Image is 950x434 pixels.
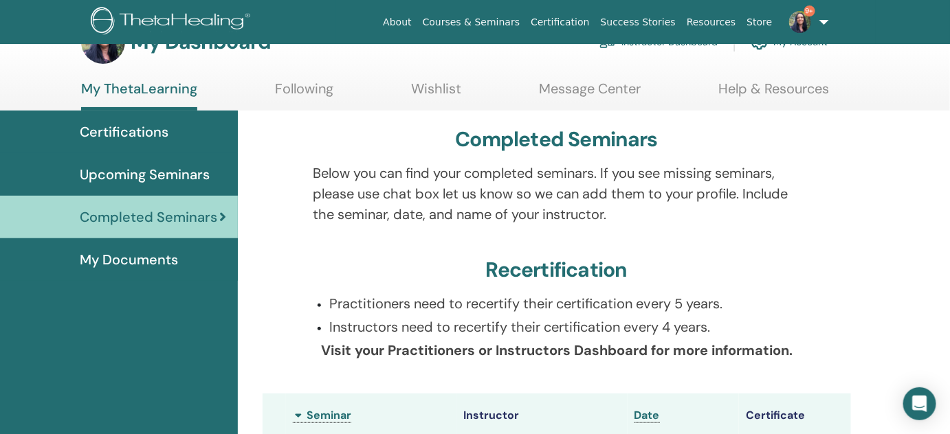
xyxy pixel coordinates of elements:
[329,317,800,337] p: Instructors need to recertify their certification every 4 years.
[131,30,271,54] h3: My Dashboard
[681,10,742,35] a: Resources
[417,10,526,35] a: Courses & Seminars
[455,127,658,152] h3: Completed Seminars
[804,5,815,16] span: 9+
[595,10,681,35] a: Success Stories
[275,80,333,107] a: Following
[81,80,197,111] a: My ThetaLearning
[742,10,778,35] a: Store
[539,80,641,107] a: Message Center
[903,387,936,420] div: Open Intercom Messenger
[411,80,461,107] a: Wishlist
[80,122,168,142] span: Certifications
[91,7,255,38] img: logo.png
[789,11,811,33] img: default.jpg
[634,408,660,423] a: Date
[377,10,417,35] a: About
[321,341,793,359] b: Visit your Practitioners or Instructors Dashboard for more information.
[80,249,178,270] span: My Documents
[313,163,800,225] p: Below you can find your completed seminars. If you see missing seminars, please use chat box let ...
[80,207,217,227] span: Completed Seminars
[718,80,829,107] a: Help & Resources
[80,164,210,185] span: Upcoming Seminars
[525,10,595,35] a: Certification
[486,258,628,282] h3: Recertification
[329,293,800,314] p: Practitioners need to recertify their certification every 5 years.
